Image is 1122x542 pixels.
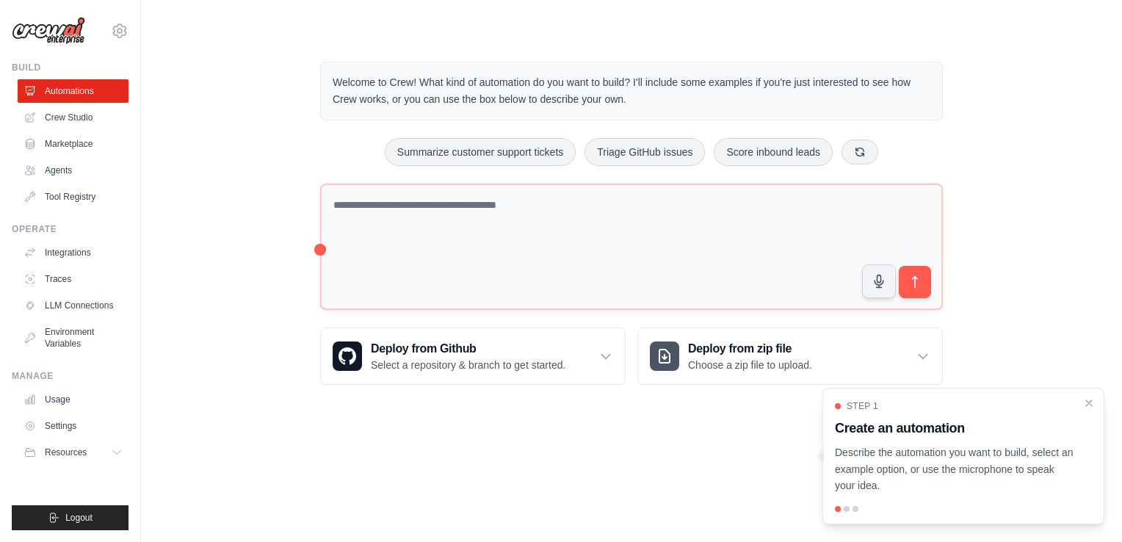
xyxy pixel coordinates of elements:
div: Manage [12,370,129,382]
p: Welcome to Crew! What kind of automation do you want to build? I'll include some examples if you'... [333,74,930,108]
a: Integrations [18,241,129,264]
a: Automations [18,79,129,103]
span: Step 1 [847,400,878,412]
button: Score inbound leads [714,138,833,166]
button: Close walkthrough [1083,397,1095,409]
button: Triage GitHub issues [584,138,705,166]
a: Environment Variables [18,320,129,355]
h3: Create an automation [835,418,1074,438]
a: LLM Connections [18,294,129,317]
a: Crew Studio [18,106,129,129]
p: Describe the automation you want to build, select an example option, or use the microphone to spe... [835,444,1074,494]
h3: Deploy from Github [371,340,565,358]
a: Traces [18,267,129,291]
div: Operate [12,223,129,235]
span: Resources [45,447,87,458]
button: Resources [18,441,129,464]
a: Tool Registry [18,185,129,209]
a: Usage [18,388,129,411]
a: Settings [18,414,129,438]
div: Build [12,62,129,73]
a: Agents [18,159,129,182]
span: Logout [65,512,93,524]
iframe: Chat Widget [1049,471,1122,542]
img: Logo [12,17,85,45]
p: Select a repository & branch to get started. [371,358,565,372]
h3: Deploy from zip file [688,340,812,358]
a: Marketplace [18,132,129,156]
button: Summarize customer support tickets [385,138,576,166]
p: Choose a zip file to upload. [688,358,812,372]
button: Logout [12,505,129,530]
